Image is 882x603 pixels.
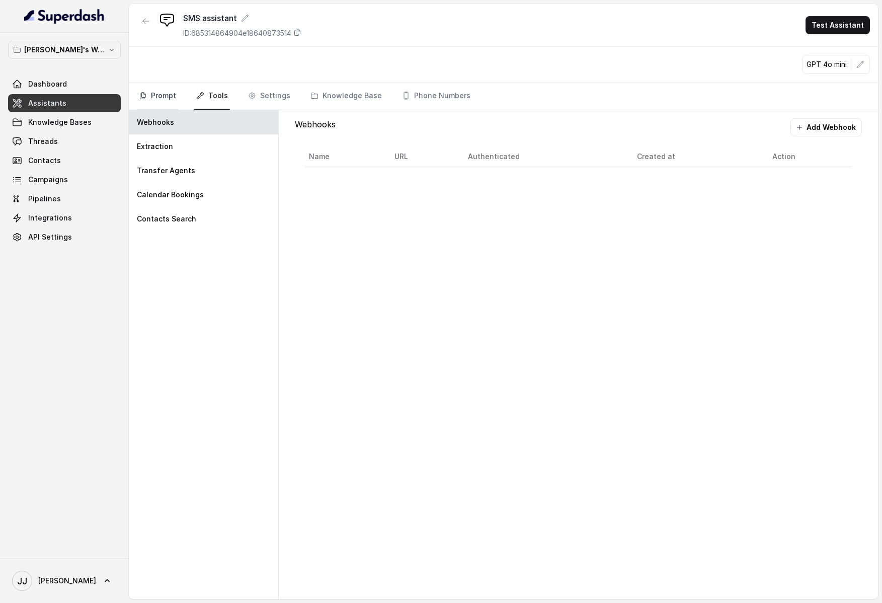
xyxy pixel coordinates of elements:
[28,156,61,166] span: Contacts
[8,41,121,59] button: [PERSON_NAME]'s Workspace
[16,26,24,34] img: website_grey.svg
[24,44,105,56] p: [PERSON_NAME]'s Workspace
[460,146,629,167] th: Authenticated
[26,26,111,34] div: Domain: [DOMAIN_NAME]
[305,146,386,167] th: Name
[194,83,230,110] a: Tools
[308,83,384,110] a: Knowledge Base
[137,83,870,110] nav: Tabs
[8,94,121,112] a: Assistants
[28,213,72,223] span: Integrations
[807,59,847,69] p: GPT 4o mini
[28,175,68,185] span: Campaigns
[8,113,121,131] a: Knowledge Bases
[111,59,170,66] div: Keywords by Traffic
[28,79,67,89] span: Dashboard
[246,83,292,110] a: Settings
[137,83,178,110] a: Prompt
[8,171,121,189] a: Campaigns
[38,59,90,66] div: Domain Overview
[28,194,61,204] span: Pipelines
[137,141,173,152] p: Extraction
[17,576,27,586] text: JJ
[24,8,105,24] img: light.svg
[386,146,460,167] th: URL
[8,209,121,227] a: Integrations
[629,146,764,167] th: Created at
[137,214,196,224] p: Contacts Search
[295,118,336,136] p: Webhooks
[183,12,301,24] div: SMS assistant
[137,190,204,200] p: Calendar Bookings
[183,28,291,38] p: ID: 685314864904e18640873514
[764,146,852,167] th: Action
[8,75,121,93] a: Dashboard
[8,152,121,170] a: Contacts
[28,232,72,242] span: API Settings
[16,16,24,24] img: logo_orange.svg
[28,98,66,108] span: Assistants
[100,58,108,66] img: tab_keywords_by_traffic_grey.svg
[28,136,58,146] span: Threads
[137,117,174,127] p: Webhooks
[8,132,121,150] a: Threads
[28,16,49,24] div: v 4.0.24
[137,166,195,176] p: Transfer Agents
[27,58,35,66] img: tab_domain_overview_orange.svg
[28,117,92,127] span: Knowledge Bases
[38,576,96,586] span: [PERSON_NAME]
[790,118,862,136] button: Add Webhook
[8,567,121,595] a: [PERSON_NAME]
[806,16,870,34] button: Test Assistant
[400,83,472,110] a: Phone Numbers
[8,228,121,246] a: API Settings
[8,190,121,208] a: Pipelines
